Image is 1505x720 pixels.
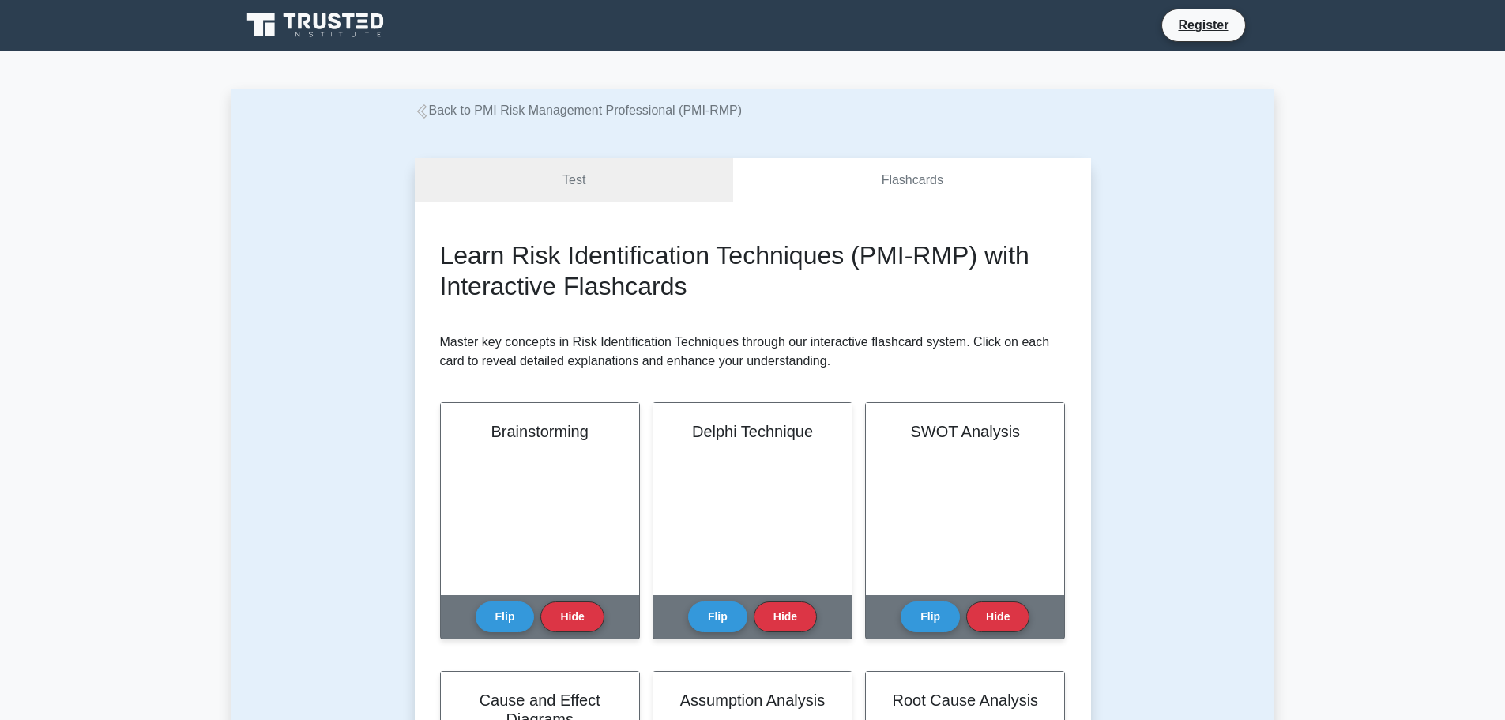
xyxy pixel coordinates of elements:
[672,691,833,710] h2: Assumption Analysis
[733,158,1090,203] a: Flashcards
[901,601,960,632] button: Flip
[460,422,620,441] h2: Brainstorming
[476,601,535,632] button: Flip
[885,691,1045,710] h2: Root Cause Analysis
[672,422,833,441] h2: Delphi Technique
[540,601,604,632] button: Hide
[966,601,1029,632] button: Hide
[885,422,1045,441] h2: SWOT Analysis
[415,158,734,203] a: Test
[1168,15,1238,35] a: Register
[688,601,747,632] button: Flip
[440,240,1066,301] h2: Learn Risk Identification Techniques (PMI-RMP) with Interactive Flashcards
[415,104,743,117] a: Back to PMI Risk Management Professional (PMI-RMP)
[754,601,817,632] button: Hide
[440,333,1066,371] p: Master key concepts in Risk Identification Techniques through our interactive flashcard system. C...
